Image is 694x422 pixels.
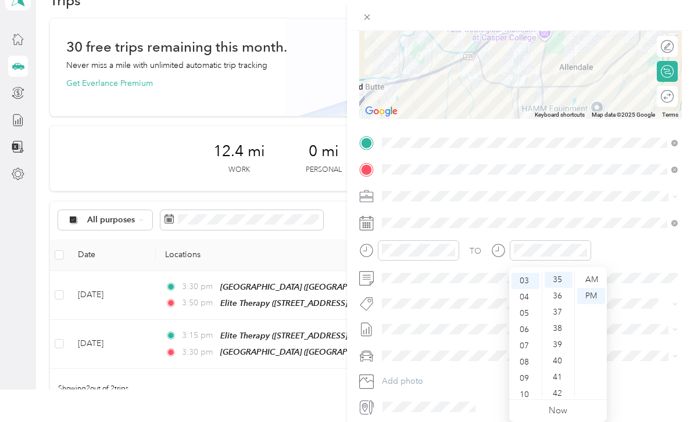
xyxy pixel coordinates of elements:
button: Add photo [378,373,682,389]
div: PM [577,288,605,304]
div: AM [577,272,605,288]
span: Map data ©2025 Google [592,111,655,118]
div: 09 [511,370,539,387]
div: 08 [511,354,539,370]
div: 04 [511,289,539,305]
div: 05 [511,305,539,322]
div: 41 [545,369,573,385]
div: 03 [511,273,539,289]
img: Google [362,104,400,119]
div: 36 [545,288,573,304]
div: TO [470,245,481,257]
div: 40 [545,353,573,369]
a: Open this area in Google Maps (opens a new window) [362,104,400,119]
div: 42 [545,385,573,402]
div: 39 [545,337,573,353]
iframe: Everlance-gr Chat Button Frame [629,357,694,422]
div: 10 [511,387,539,403]
div: 35 [545,272,573,288]
div: 06 [511,322,539,338]
div: 37 [545,304,573,320]
a: Now [549,405,567,416]
div: 38 [545,320,573,337]
button: Keyboard shortcuts [535,111,585,119]
div: 07 [511,338,539,354]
